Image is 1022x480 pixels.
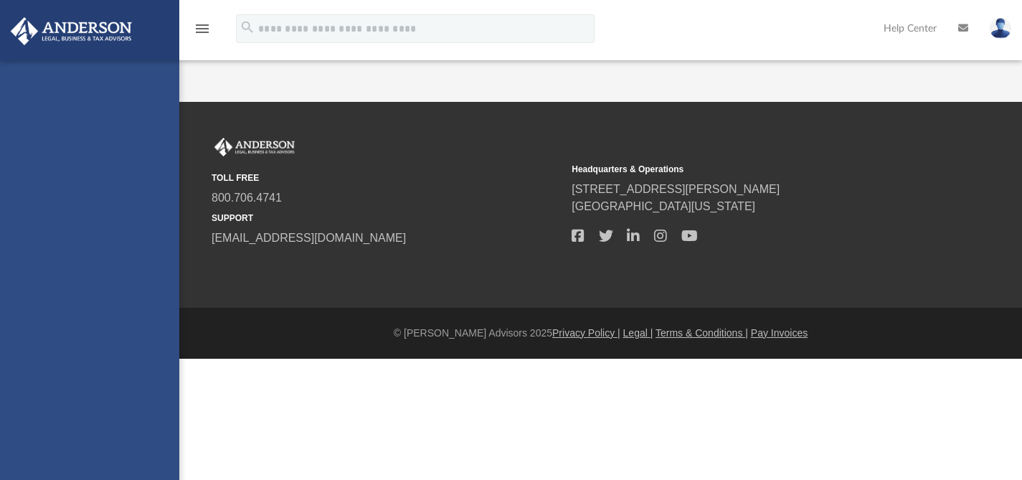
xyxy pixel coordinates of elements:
a: [EMAIL_ADDRESS][DOMAIN_NAME] [212,232,406,244]
img: Anderson Advisors Platinum Portal [212,138,298,156]
a: Terms & Conditions | [656,327,748,339]
a: [GEOGRAPHIC_DATA][US_STATE] [572,200,755,212]
small: SUPPORT [212,212,562,225]
a: Legal | [623,327,653,339]
a: menu [194,27,211,37]
i: menu [194,20,211,37]
div: © [PERSON_NAME] Advisors 2025 [179,326,1022,341]
a: Pay Invoices [751,327,808,339]
a: [STREET_ADDRESS][PERSON_NAME] [572,183,780,195]
a: Privacy Policy | [552,327,620,339]
img: User Pic [990,18,1011,39]
small: TOLL FREE [212,171,562,184]
small: Headquarters & Operations [572,163,922,176]
i: search [240,19,255,35]
a: 800.706.4741 [212,192,282,204]
img: Anderson Advisors Platinum Portal [6,17,136,45]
